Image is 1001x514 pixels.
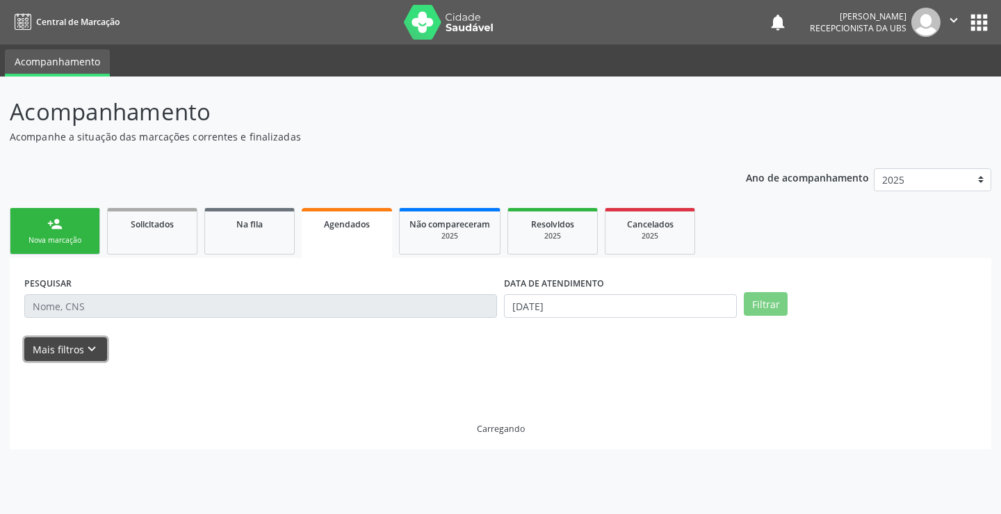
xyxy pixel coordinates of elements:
[941,8,967,37] button: 
[810,10,906,22] div: [PERSON_NAME]
[967,10,991,35] button: apps
[615,231,685,241] div: 2025
[477,423,525,435] div: Carregando
[409,231,490,241] div: 2025
[531,218,574,230] span: Resolvidos
[131,218,174,230] span: Solicitados
[47,216,63,232] div: person_add
[5,49,110,77] a: Acompanhamento
[24,337,107,362] button: Mais filtroskeyboard_arrow_down
[627,218,674,230] span: Cancelados
[236,218,263,230] span: Na fila
[744,292,788,316] button: Filtrar
[24,273,72,294] label: PESQUISAR
[911,8,941,37] img: img
[84,342,99,357] i: keyboard_arrow_down
[504,294,737,318] input: Selecione um intervalo
[504,273,604,294] label: DATA DE ATENDIMENTO
[746,168,869,186] p: Ano de acompanhamento
[518,231,587,241] div: 2025
[10,10,120,33] a: Central de Marcação
[24,294,497,318] input: Nome, CNS
[10,95,697,129] p: Acompanhamento
[409,218,490,230] span: Não compareceram
[36,16,120,28] span: Central de Marcação
[324,218,370,230] span: Agendados
[20,235,90,246] div: Nova marcação
[946,13,961,28] i: 
[810,22,906,34] span: Recepcionista da UBS
[768,13,788,32] button: notifications
[10,129,697,144] p: Acompanhe a situação das marcações correntes e finalizadas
